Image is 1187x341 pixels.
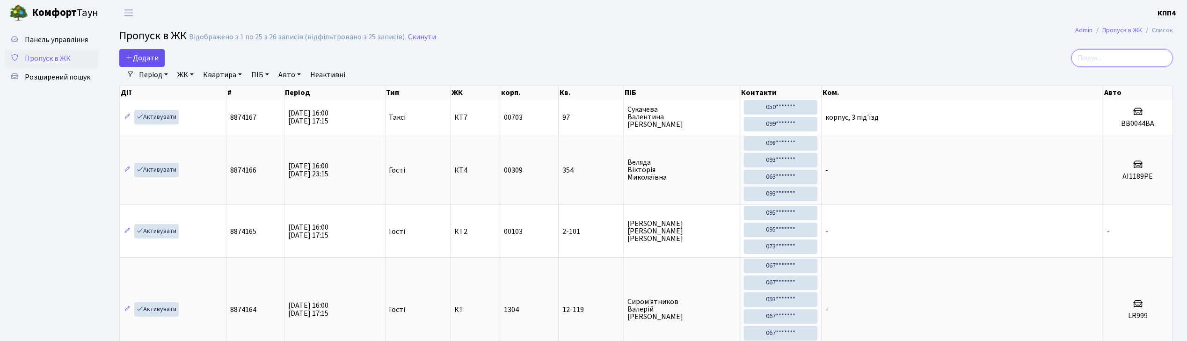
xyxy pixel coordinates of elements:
a: Активувати [134,302,179,317]
th: Авто [1103,86,1173,99]
th: Дії [120,86,226,99]
span: 00309 [504,165,523,175]
th: Контакти [740,86,822,99]
span: 2-101 [562,228,619,235]
a: ПІБ [248,67,273,83]
span: 1304 [504,305,519,315]
a: Розширений пошук [5,68,98,87]
span: - [825,226,828,237]
span: 8874167 [230,112,256,123]
span: [DATE] 16:00 [DATE] 17:15 [288,300,328,319]
a: ЖК [174,67,197,83]
th: Ком. [822,86,1103,99]
li: Список [1142,25,1173,36]
span: Гості [389,167,406,174]
span: Гості [389,306,406,313]
span: Сукачева Валентина [PERSON_NAME] [627,106,736,128]
input: Пошук... [1071,49,1173,67]
a: Додати [119,49,165,67]
span: 8874165 [230,226,256,237]
span: КТ7 [454,114,496,121]
th: корп. [500,86,559,99]
th: ЖК [451,86,501,99]
span: КТ4 [454,167,496,174]
a: Активувати [134,163,179,177]
a: Активувати [134,110,179,124]
a: Пропуск в ЖК [5,49,98,68]
span: 12-119 [562,306,619,313]
a: Авто [275,67,305,83]
span: Додати [125,53,159,63]
nav: breadcrumb [1061,21,1187,40]
th: Тип [386,86,451,99]
h5: BB0044BA [1107,119,1169,128]
img: logo.png [9,4,28,22]
b: КПП4 [1158,8,1176,18]
h5: АІ1189РЕ [1107,172,1169,181]
span: 00103 [504,226,523,237]
a: Період [135,67,172,83]
span: Панель управління [25,35,88,45]
span: Веляда Вікторія Миколаївна [627,159,736,181]
span: Розширений пошук [25,72,90,82]
a: Admin [1075,25,1092,35]
h5: LR999 [1107,312,1169,320]
th: # [226,86,284,99]
span: Таксі [389,114,406,121]
span: Сиром'ятников Валерій [PERSON_NAME] [627,298,736,320]
th: ПІБ [624,86,740,99]
span: - [825,305,828,315]
a: Неактивні [306,67,349,83]
span: [DATE] 16:00 [DATE] 17:15 [288,108,328,126]
span: КТ2 [454,228,496,235]
span: 97 [562,114,619,121]
th: Період [284,86,386,99]
span: Пропуск в ЖК [25,53,71,64]
span: [DATE] 16:00 [DATE] 23:15 [288,161,328,179]
a: Панель управління [5,30,98,49]
span: [PERSON_NAME] [PERSON_NAME] [PERSON_NAME] [627,220,736,242]
a: Пропуск в ЖК [1102,25,1142,35]
span: Таун [32,5,98,21]
a: Скинути [408,33,436,42]
span: КТ [454,306,496,313]
span: - [825,165,828,175]
span: - [1107,226,1110,237]
div: Відображено з 1 по 25 з 26 записів (відфільтровано з 25 записів). [189,33,406,42]
a: Квартира [199,67,246,83]
span: Пропуск в ЖК [119,28,187,44]
a: КПП4 [1158,7,1176,19]
th: Кв. [559,86,624,99]
button: Переключити навігацію [117,5,140,21]
span: 8874166 [230,165,256,175]
b: Комфорт [32,5,77,20]
a: Активувати [134,224,179,239]
span: [DATE] 16:00 [DATE] 17:15 [288,222,328,240]
span: 354 [562,167,619,174]
span: корпус, 3 під'їзд [825,112,879,123]
span: 8874164 [230,305,256,315]
span: Гості [389,228,406,235]
span: 00703 [504,112,523,123]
